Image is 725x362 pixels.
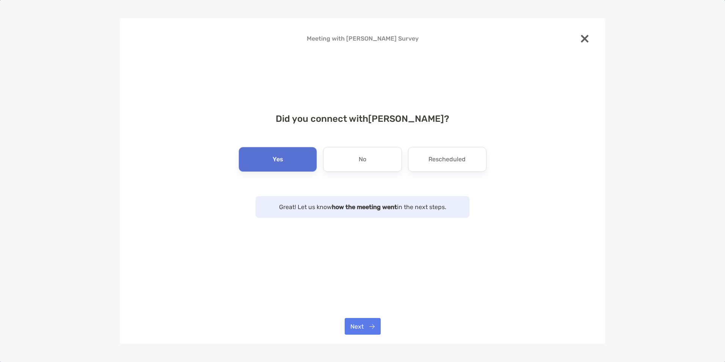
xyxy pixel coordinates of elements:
[581,35,588,42] img: close modal
[132,35,593,42] h4: Meeting with [PERSON_NAME] Survey
[428,153,466,165] p: Rescheduled
[273,153,283,165] p: Yes
[263,202,462,212] p: Great! Let us know in the next steps.
[345,318,381,335] button: Next
[359,153,366,165] p: No
[132,113,593,124] h4: Did you connect with [PERSON_NAME] ?
[332,203,397,211] strong: how the meeting went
